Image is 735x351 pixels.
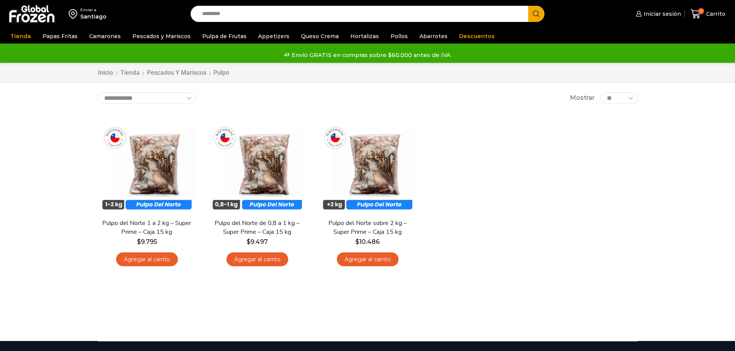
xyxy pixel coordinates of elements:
[147,69,207,77] a: Pescados y Mariscos
[226,252,288,267] a: Agregar al carrito: “Pulpo del Norte de 0,8 a 1 kg - Super Prime - Caja 15 kg”
[455,29,498,44] a: Descuentos
[355,238,380,245] bdi: 10.486
[98,69,113,77] a: Inicio
[698,8,704,14] span: 0
[39,29,81,44] a: Papas Fritas
[116,252,178,267] a: Agregar al carrito: “Pulpo del Norte 1 a 2 kg - Super Prime - Caja 15 kg”
[7,29,35,44] a: Tienda
[98,92,196,104] select: Pedido de la tienda
[247,238,268,245] bdi: 9.497
[213,69,229,76] h1: Pulpo
[85,29,125,44] a: Camarones
[570,94,595,102] span: Mostrar
[137,238,141,245] span: $
[198,29,250,44] a: Pulpa de Frutas
[416,29,451,44] a: Abarrotes
[213,219,301,237] a: Pulpo del Norte de 0,8 a 1 kg – Super Prime – Caja 15 kg
[128,29,194,44] a: Pescados y Mariscos
[297,29,343,44] a: Queso Crema
[323,219,412,237] a: Pulpo del Norte sobre 2 kg – Super Prime – Caja 15 kg
[102,219,191,237] a: Pulpo del Norte 1 a 2 kg – Super Prime – Caja 15 kg
[704,10,725,18] span: Carrito
[98,69,229,77] nav: Breadcrumb
[247,238,250,245] span: $
[69,7,80,20] img: address-field-icon.svg
[80,7,106,13] div: Enviar a
[642,10,681,18] span: Iniciar sesión
[346,29,383,44] a: Hortalizas
[528,6,544,22] button: Search button
[254,29,293,44] a: Appetizers
[355,238,359,245] span: $
[387,29,412,44] a: Pollos
[80,13,106,20] div: Santiago
[689,5,727,23] a: 0 Carrito
[337,252,399,267] a: Agregar al carrito: “Pulpo del Norte sobre 2 kg - Super Prime - Caja 15 kg”
[634,6,681,22] a: Iniciar sesión
[137,238,157,245] bdi: 9.795
[120,69,140,77] a: Tienda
